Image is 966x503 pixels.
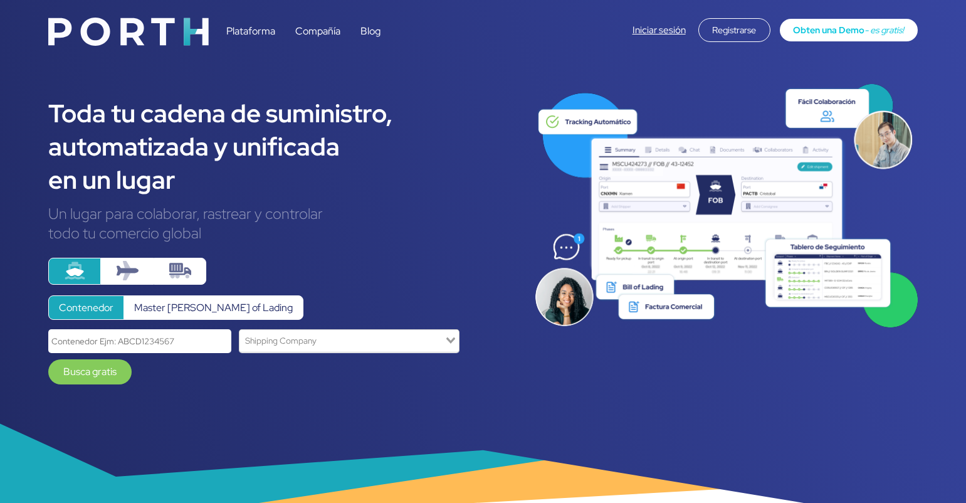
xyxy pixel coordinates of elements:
div: todo tu comercio global [48,223,515,243]
div: automatizada y unificada [48,130,515,163]
a: Busca gratis [48,359,132,384]
img: truck-container.svg [169,260,191,282]
div: Toda tu cadena de suministro, [48,97,515,130]
a: Plataforma [226,24,275,38]
input: Contenedor Ejm: ABCD1234567 [48,329,231,352]
img: ship.svg [64,260,86,282]
a: Registrarse [698,23,770,36]
div: en un lugar [48,163,515,196]
img: plane.svg [117,260,139,282]
a: Compañía [295,24,340,38]
div: Search for option [239,329,459,352]
span: - es gratis! [864,24,904,36]
a: Blog [360,24,381,38]
span: Obten una Demo [793,24,864,36]
div: Un lugar para colaborar, rastrear y controlar [48,204,515,223]
div: Registrarse [698,18,770,42]
input: Search for option [241,332,443,349]
label: Contenedor [48,295,124,320]
a: Iniciar sesión [633,24,686,36]
a: Obten una Demo- es gratis! [780,19,918,41]
label: Master [PERSON_NAME] of Lading [123,295,303,320]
